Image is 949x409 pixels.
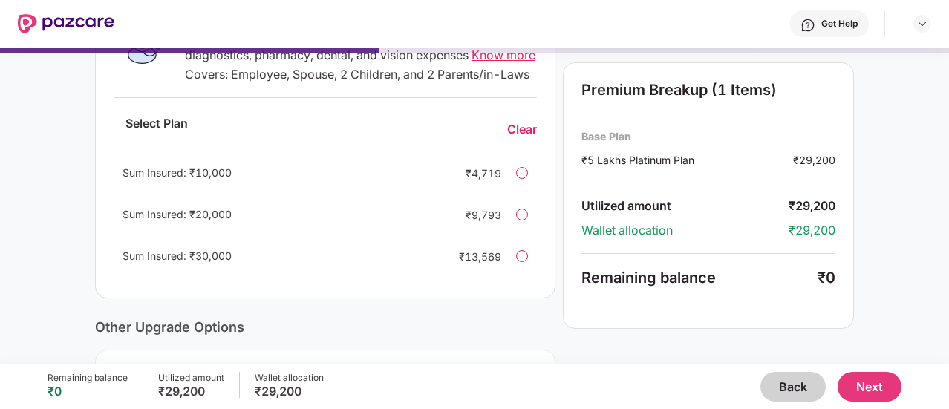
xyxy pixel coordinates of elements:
div: ₹29,200 [789,198,835,214]
img: New Pazcare Logo [18,14,114,33]
div: ₹0 [48,384,128,399]
div: Remaining balance [48,372,128,384]
button: Next [838,372,901,402]
div: Utilized amount [581,198,789,214]
div: Wallet allocation [581,223,789,238]
div: ₹9,793 [442,207,501,223]
button: Back [760,372,826,402]
span: Sum Insured: ₹10,000 [123,166,232,179]
img: svg+xml;base64,PHN2ZyBpZD0iRHJvcGRvd24tMzJ4MzIiIHhtbG5zPSJodHRwOi8vd3d3LnczLm9yZy8yMDAwL3N2ZyIgd2... [916,18,928,30]
div: Remaining balance [581,269,818,287]
div: ₹4,719 [442,166,501,181]
div: Base Plan [581,129,835,143]
div: Covers: Employee, Spouse, 2 Children, and 2 Parents/in-Laws [185,67,537,82]
div: ₹0 [818,269,835,287]
img: svg+xml;base64,PHN2ZyBpZD0iSGVscC0zMngzMiIgeG1sbnM9Imh0dHA6Ly93d3cudzMub3JnLzIwMDAvc3ZnIiB3aWR0aD... [800,18,815,33]
div: Wallet allocation [255,372,324,384]
div: ₹5 Lakhs Platinum Plan [581,152,793,168]
div: Select Plan [114,116,200,143]
div: ₹13,569 [442,249,501,264]
span: Sum Insured: ₹30,000 [123,249,232,262]
span: Know more [472,48,535,62]
div: ₹29,200 [255,384,324,399]
div: Clear [507,122,537,137]
div: Premium Breakup (1 Items) [581,81,835,99]
div: Other Upgrade Options [95,319,555,335]
div: ₹29,200 [789,223,835,238]
div: Utilized amount [158,372,224,384]
div: ₹29,200 [793,152,835,168]
div: ₹29,200 [158,384,224,399]
span: Sum Insured: ₹20,000 [123,208,232,220]
div: Get Help [821,18,858,30]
